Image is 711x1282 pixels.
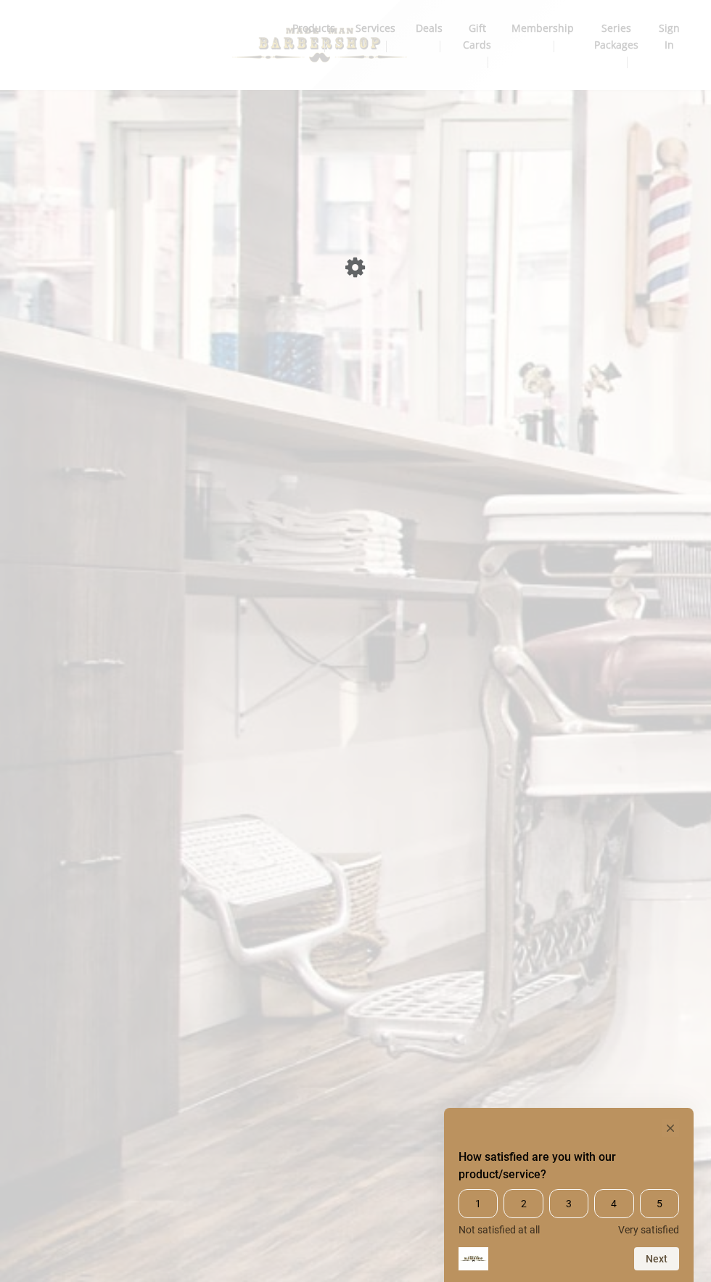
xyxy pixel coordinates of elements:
span: 2 [504,1189,543,1218]
span: 1 [459,1189,498,1218]
div: How satisfied are you with our product/service? Select an option from 1 to 5, with 1 being Not sa... [459,1189,679,1236]
span: Very satisfied [618,1224,679,1236]
button: Hide survey [662,1119,679,1137]
span: 4 [594,1189,633,1218]
span: 3 [549,1189,588,1218]
div: How satisfied are you with our product/service? Select an option from 1 to 5, with 1 being Not sa... [459,1119,679,1270]
button: Next question [634,1247,679,1270]
span: Not satisfied at all [459,1224,540,1236]
span: 5 [640,1189,679,1218]
h2: How satisfied are you with our product/service? Select an option from 1 to 5, with 1 being Not sa... [459,1149,679,1183]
